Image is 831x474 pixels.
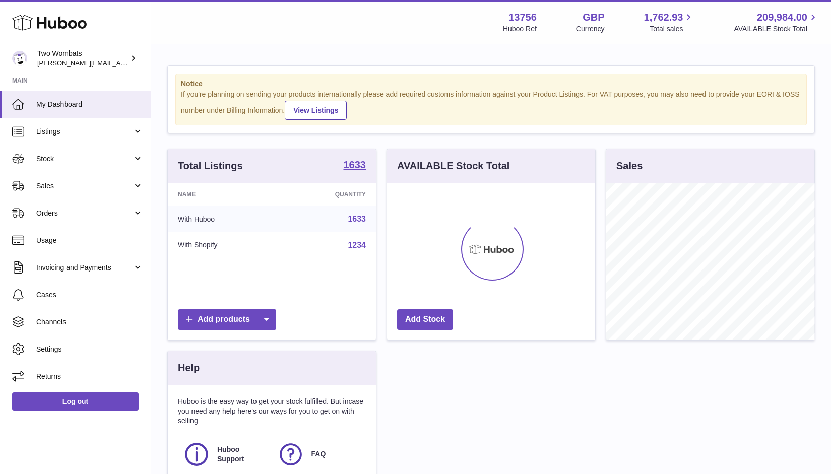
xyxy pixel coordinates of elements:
img: philip.carroll@twowombats.com [12,51,27,66]
td: With Shopify [168,232,280,258]
h3: Total Listings [178,159,243,173]
span: Stock [36,154,133,164]
span: Orders [36,209,133,218]
strong: 13756 [508,11,537,24]
span: Settings [36,345,143,354]
span: [PERSON_NAME][EMAIL_ADDRESS][PERSON_NAME][DOMAIN_NAME] [37,59,256,67]
span: Cases [36,290,143,300]
span: My Dashboard [36,100,143,109]
span: 209,984.00 [757,11,807,24]
th: Name [168,183,280,206]
a: Add products [178,309,276,330]
a: View Listings [285,101,347,120]
th: Quantity [280,183,376,206]
span: Returns [36,372,143,381]
h3: Help [178,361,200,375]
p: Huboo is the easy way to get your stock fulfilled. But incase you need any help here's our ways f... [178,397,366,426]
div: Two Wombats [37,49,128,68]
a: Huboo Support [183,441,267,468]
a: Add Stock [397,309,453,330]
td: With Huboo [168,206,280,232]
h3: AVAILABLE Stock Total [397,159,509,173]
a: 1234 [348,241,366,249]
div: If you're planning on sending your products internationally please add required customs informati... [181,90,801,120]
a: Log out [12,392,139,411]
a: FAQ [277,441,361,468]
span: Usage [36,236,143,245]
strong: 1633 [344,160,366,170]
a: 209,984.00 AVAILABLE Stock Total [734,11,819,34]
span: Invoicing and Payments [36,263,133,273]
a: 1,762.93 Total sales [644,11,695,34]
span: Total sales [650,24,694,34]
div: Currency [576,24,605,34]
span: Listings [36,127,133,137]
h3: Sales [616,159,643,173]
div: Huboo Ref [503,24,537,34]
span: AVAILABLE Stock Total [734,24,819,34]
strong: GBP [583,11,604,24]
span: Sales [36,181,133,191]
span: 1,762.93 [644,11,683,24]
a: 1633 [348,215,366,223]
span: FAQ [311,449,326,459]
span: Huboo Support [217,445,266,464]
strong: Notice [181,79,801,89]
span: Channels [36,317,143,327]
a: 1633 [344,160,366,172]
